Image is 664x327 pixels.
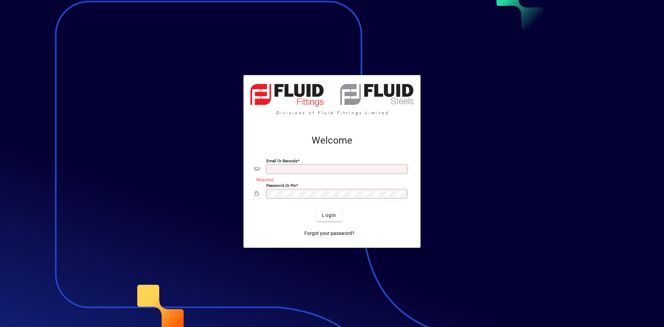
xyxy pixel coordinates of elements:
[255,135,409,146] h2: Welcome
[256,176,404,183] mat-error: Required
[266,158,297,163] mat-label: Email or Barcode
[316,209,342,221] button: Login
[302,227,357,239] a: Forgot your password?
[266,183,296,188] mat-label: Password or Pin
[304,230,354,237] span: Forgot your password?
[322,212,336,219] span: Login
